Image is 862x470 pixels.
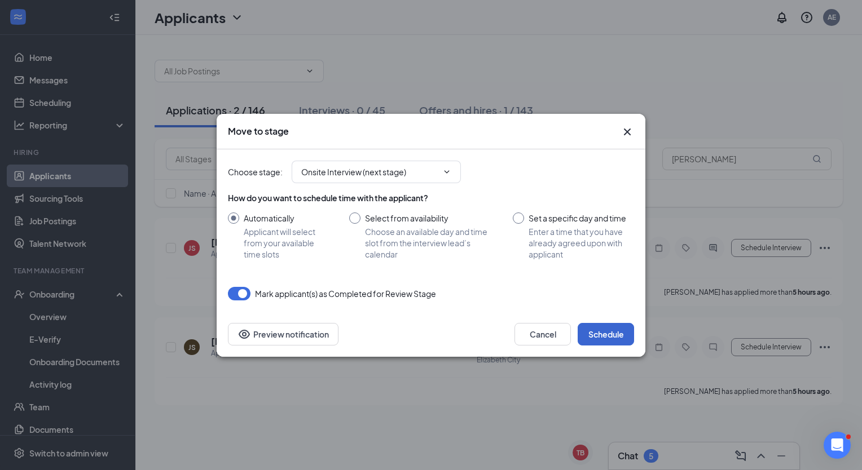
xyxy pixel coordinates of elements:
svg: Eye [238,327,251,341]
button: Cancel [514,323,571,345]
iframe: Intercom live chat [824,432,851,459]
button: Close [621,125,634,139]
svg: ChevronDown [442,167,451,176]
h3: Move to stage [228,125,289,138]
svg: Cross [621,125,634,139]
span: Mark applicant(s) as Completed for Review Stage [255,287,436,300]
span: Choose stage : [228,166,283,178]
button: Preview notificationEye [228,323,338,345]
button: Schedule [578,323,634,345]
div: How do you want to schedule time with the applicant? [228,192,634,203]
